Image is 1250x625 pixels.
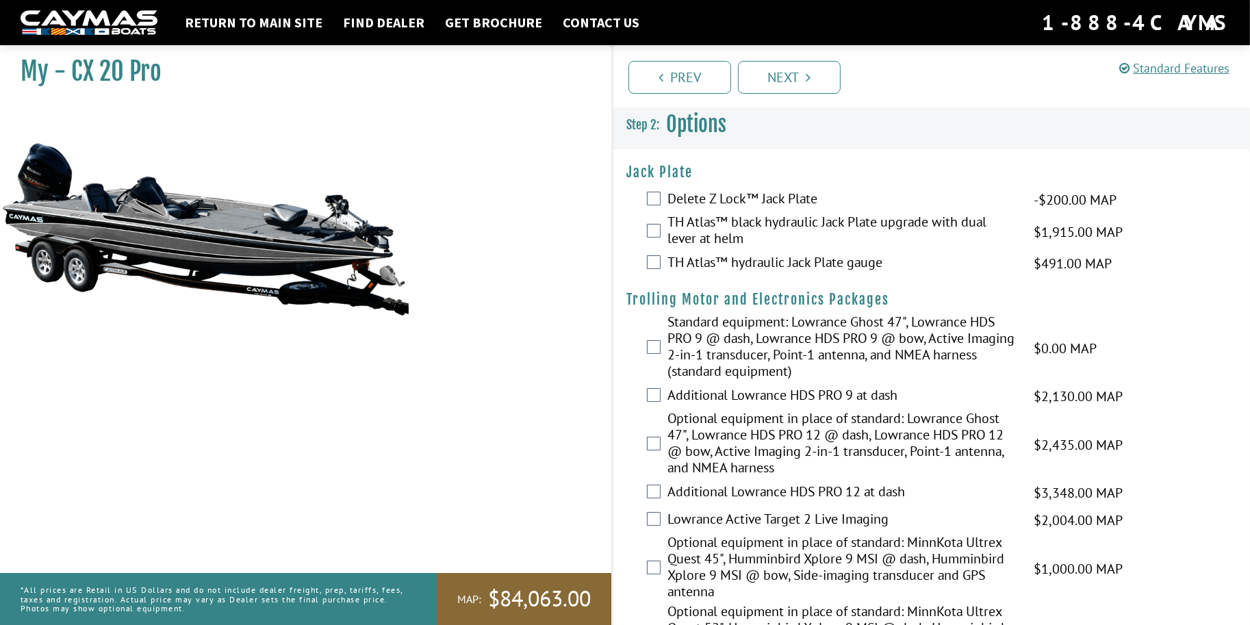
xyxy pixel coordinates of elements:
h1: My - CX 20 Pro [21,56,577,87]
span: MAP: [457,592,481,607]
p: *All prices are Retail in US Dollars and do not include dealer freight, prep, tariffs, fees, taxe... [21,578,406,620]
img: white-logo-c9c8dbefe5ff5ceceb0f0178aa75bf4bb51f6bca0971e226c86eb53dfe498488.png [21,10,157,36]
span: $2,130.00 MAP [1034,386,1123,407]
ul: Pagination [625,59,1250,94]
span: $2,004.00 MAP [1034,510,1123,531]
label: Delete Z Lock™ Jack Plate [667,190,1017,210]
h4: Jack Plate [626,164,1236,181]
span: $1,000.00 MAP [1034,559,1123,579]
a: Prev [628,61,731,94]
div: 1-888-4CAYMAS [1042,8,1229,38]
span: $491.00 MAP [1034,253,1112,274]
label: Optional equipment in place of standard: MinnKota Ultrex Quest 45", Humminbird Xplore 9 MSI @ das... [667,534,1017,603]
label: Additional Lowrance HDS PRO 9 at dash [667,387,1017,407]
span: $0.00 MAP [1034,338,1097,359]
a: Return to main site [178,14,329,31]
span: -$200.00 MAP [1034,190,1117,210]
label: Standard equipment: Lowrance Ghost 47", Lowrance HDS PRO 9 @ dash, Lowrance HDS PRO 9 @ bow, Acti... [667,314,1017,383]
a: MAP:$84,063.00 [437,573,611,625]
span: $3,348.00 MAP [1034,483,1123,503]
a: Contact Us [556,14,646,31]
label: Additional Lowrance HDS PRO 12 at dash [667,483,1017,503]
label: Lowrance Active Target 2 Live Imaging [667,511,1017,531]
span: $84,063.00 [488,585,591,613]
a: Next [738,61,841,94]
label: Optional equipment in place of standard: Lowrance Ghost 47", Lowrance HDS PRO 12 @ dash, Lowrance... [667,410,1017,479]
a: Find Dealer [336,14,431,31]
span: $1,915.00 MAP [1034,222,1123,242]
h3: Options [613,99,1250,150]
a: Get Brochure [438,14,549,31]
h4: Trolling Motor and Electronics Packages [626,291,1236,308]
a: Standard Features [1119,60,1229,76]
label: TH Atlas™ black hydraulic Jack Plate upgrade with dual lever at helm [667,214,1017,250]
label: TH Atlas™ hydraulic Jack Plate gauge [667,254,1017,274]
span: $2,435.00 MAP [1034,435,1123,455]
